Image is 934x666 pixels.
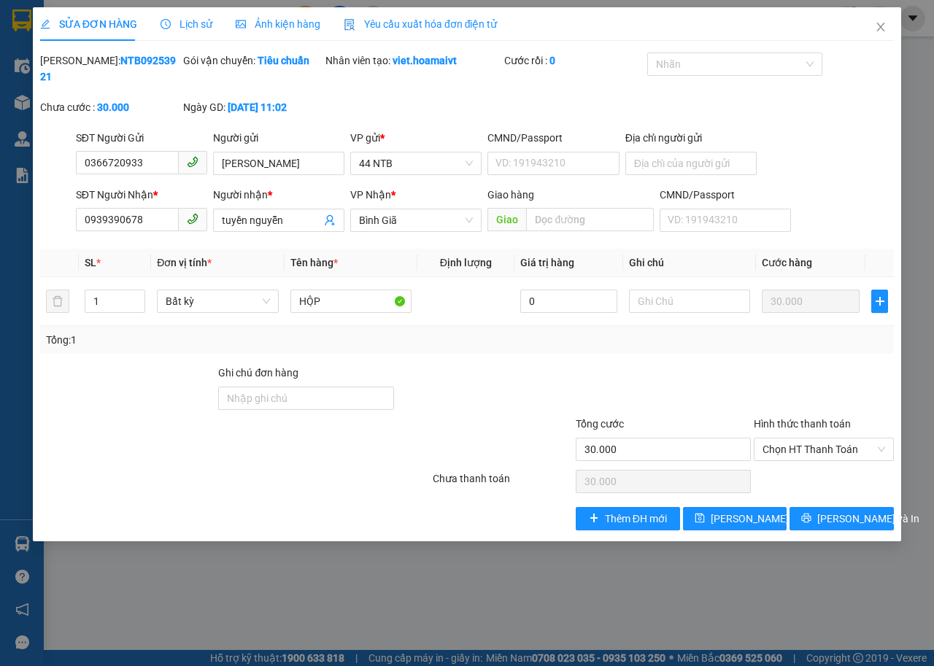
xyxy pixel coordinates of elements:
span: Giao hàng [487,189,534,201]
div: [PERSON_NAME]: [40,53,180,85]
input: Địa chỉ của người gửi [625,152,757,175]
span: plus [589,513,599,524]
span: plus [872,295,887,307]
b: viet.hoamaivt [393,55,457,66]
span: phone [187,156,198,168]
span: edit [40,19,50,29]
button: Close [860,7,901,48]
label: Ghi chú đơn hàng [218,367,298,379]
div: CMND/Passport [660,187,791,203]
span: Định lượng [440,257,492,268]
div: CMND/Passport [487,130,619,146]
div: Ngày GD: [183,99,323,115]
div: VP gửi [350,130,482,146]
span: phone [187,213,198,225]
b: Tiêu chuẩn [258,55,309,66]
span: close [875,21,887,33]
span: user-add [324,214,336,226]
span: [PERSON_NAME] và In [817,511,919,527]
span: VP Nhận [350,189,391,201]
div: Cước rồi : [504,53,644,69]
div: Chưa cước : [40,99,180,115]
th: Ghi chú [623,249,756,277]
span: Chọn HT Thanh Toán [763,438,885,460]
span: Bình Giã [359,209,473,231]
span: 44 NTB [359,152,473,174]
button: save[PERSON_NAME] thay đổi [683,507,787,530]
img: icon [344,19,355,31]
div: Chưa thanh toán [431,471,574,496]
button: plusThêm ĐH mới [576,507,680,530]
span: save [695,513,705,524]
span: [PERSON_NAME] thay đổi [711,511,827,527]
button: printer[PERSON_NAME] và In [790,507,894,530]
b: 0 [549,55,555,66]
input: VD: Bàn, Ghế [290,290,412,313]
span: printer [801,513,811,524]
input: Ghi Chú [629,290,750,313]
div: Người nhận [213,187,344,203]
b: [DATE] 11:02 [228,101,287,113]
span: Cước hàng [762,257,812,268]
button: delete [46,290,69,313]
span: clock-circle [161,19,171,29]
input: 0 [762,290,860,313]
div: SĐT Người Gửi [76,130,207,146]
div: Tổng: 1 [46,332,362,348]
div: Người gửi [213,130,344,146]
label: Hình thức thanh toán [754,418,851,430]
b: 30.000 [97,101,129,113]
span: Lịch sử [161,18,212,30]
span: Đơn vị tính [157,257,212,268]
input: Dọc đường [526,208,653,231]
div: SĐT Người Nhận [76,187,207,203]
div: Nhân viên tạo: [325,53,501,69]
button: plus [871,290,888,313]
span: picture [236,19,246,29]
span: Tổng cước [576,418,624,430]
span: Thêm ĐH mới [605,511,667,527]
div: Địa chỉ người gửi [625,130,757,146]
span: Yêu cầu xuất hóa đơn điện tử [344,18,498,30]
span: Bất kỳ [166,290,269,312]
span: SL [85,257,96,268]
span: Giá trị hàng [520,257,574,268]
span: Giao [487,208,526,231]
span: Ảnh kiện hàng [236,18,320,30]
span: SỬA ĐƠN HÀNG [40,18,137,30]
input: Ghi chú đơn hàng [218,387,394,410]
div: Gói vận chuyển: [183,53,323,69]
span: Tên hàng [290,257,338,268]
